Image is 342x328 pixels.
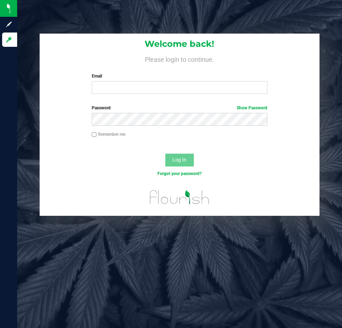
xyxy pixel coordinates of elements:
span: Log In [172,157,186,163]
label: Remember me [92,131,125,138]
inline-svg: Log in [5,36,12,43]
inline-svg: Sign up [5,21,12,28]
h1: Welcome back! [40,39,319,49]
label: Email [92,73,267,79]
a: Forgot your password? [157,171,202,176]
span: Password [92,105,111,110]
input: Remember me [92,132,97,137]
h4: Please login to continue. [40,54,319,63]
button: Log In [165,154,194,167]
img: flourish_logo.svg [145,184,215,210]
a: Show Password [237,105,267,110]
